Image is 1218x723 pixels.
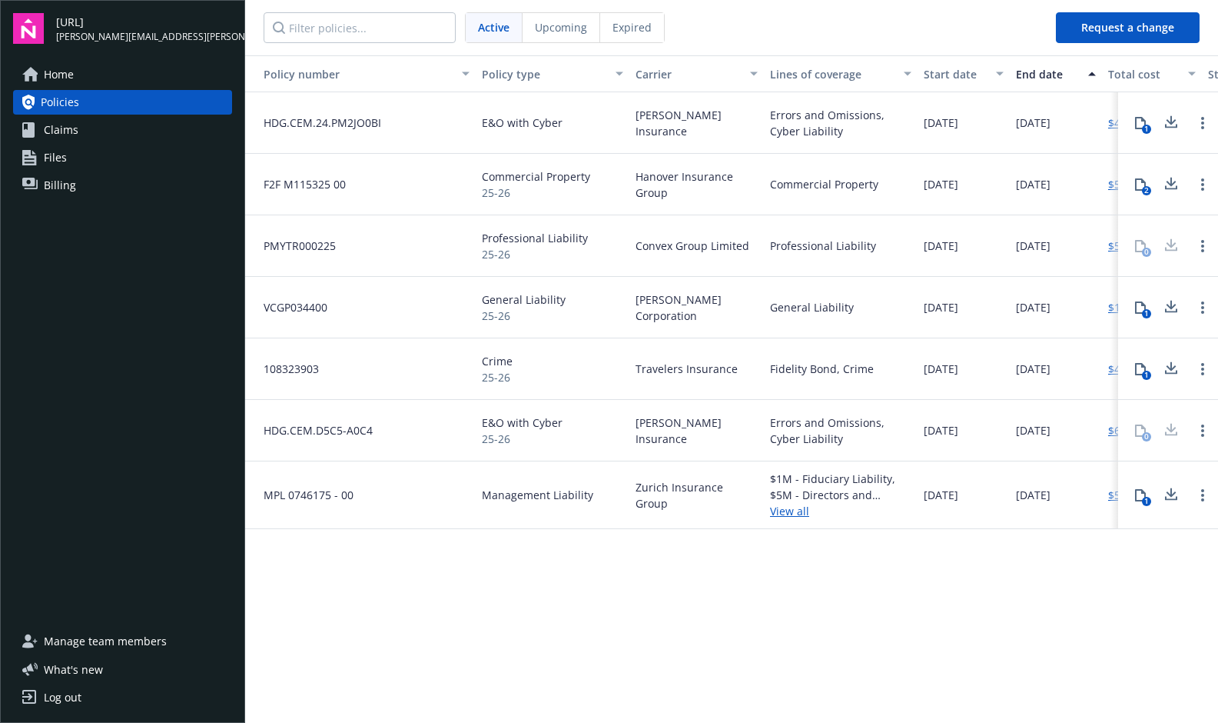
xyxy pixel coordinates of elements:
span: 25-26 [482,246,588,262]
span: HDG.CEM.24.PM2JO0BI [251,115,381,131]
a: $54,015.98 [1108,487,1163,503]
span: 25-26 [482,369,513,385]
input: Filter policies... [264,12,456,43]
button: 1 [1125,292,1156,323]
span: Expired [612,19,652,35]
span: Manage team members [44,629,167,654]
div: 1 [1142,309,1151,318]
a: $4,548.00 [1108,361,1157,377]
span: 25-26 [482,308,566,324]
div: General Liability [770,299,854,315]
div: Policy number [251,66,453,82]
div: 1 [1142,497,1151,506]
a: Manage team members [13,629,232,654]
a: Files [13,145,232,170]
img: navigator-logo.svg [13,13,44,44]
span: Professional Liability [482,230,588,246]
span: [DATE] [924,361,958,377]
a: $6,918.22 [1108,422,1157,438]
span: 25-26 [482,431,563,447]
button: Total cost [1102,55,1202,92]
a: $4,003.38 [1108,115,1157,131]
div: Toggle SortBy [251,66,453,82]
span: MPL 0746175 - 00 [251,487,353,503]
div: 1 [1142,125,1151,134]
a: View all [770,503,911,519]
span: [DATE] [1016,176,1050,192]
div: Professional Liability [770,238,876,254]
button: 1 [1125,108,1156,138]
span: [DATE] [1016,361,1050,377]
span: [DATE] [1016,487,1050,503]
span: [URL] [56,14,232,30]
span: Home [44,62,74,87]
button: End date [1010,55,1102,92]
div: Errors and Omissions, Cyber Liability [770,415,911,447]
div: $1M - Fiduciary Liability, $5M - Directors and Officers, $3M - Employment Practices Liability [770,471,911,503]
span: Zurich Insurance Group [636,479,758,511]
span: E&O with Cyber [482,115,563,131]
span: [DATE] [1016,238,1050,254]
span: [DATE] [924,487,958,503]
div: Fidelity Bond, Crime [770,361,874,377]
a: Claims [13,118,232,142]
div: Start date [924,66,987,82]
div: Carrier [636,66,741,82]
span: [DATE] [924,422,958,438]
a: Policies [13,90,232,115]
span: HDG.CEM.D5C5-A0C4 [251,422,373,438]
a: Open options [1193,486,1212,505]
span: [DATE] [1016,422,1050,438]
div: 1 [1142,371,1151,380]
span: Hanover Insurance Group [636,168,758,201]
div: End date [1016,66,1079,82]
span: Crime [482,353,513,369]
span: 108323903 [251,361,319,377]
span: [PERSON_NAME][EMAIL_ADDRESS][PERSON_NAME] [56,30,232,44]
span: 25-26 [482,185,590,201]
span: [PERSON_NAME] Insurance [636,415,758,447]
div: Total cost [1108,66,1179,82]
a: Home [13,62,232,87]
span: [DATE] [1016,299,1050,315]
span: F2F M115325 00 [251,176,346,192]
div: Errors and Omissions, Cyber Liability [770,107,911,139]
span: [DATE] [924,115,958,131]
span: General Liability [482,292,566,308]
div: 2 [1142,186,1151,195]
span: Upcoming [535,19,587,35]
button: Request a change [1056,12,1200,43]
div: Lines of coverage [770,66,894,82]
button: 1 [1125,480,1156,511]
button: 2 [1125,169,1156,200]
span: [DATE] [924,238,958,254]
a: Open options [1193,360,1212,378]
span: Active [478,19,509,35]
span: Files [44,145,67,170]
button: Carrier [629,55,764,92]
a: Open options [1193,298,1212,317]
a: Open options [1193,114,1212,132]
div: Commercial Property [770,176,878,192]
span: [DATE] [1016,115,1050,131]
button: Start date [918,55,1010,92]
span: [PERSON_NAME] Insurance [636,107,758,139]
a: Billing [13,173,232,198]
span: Billing [44,173,76,198]
span: PMYTR000225 [251,238,336,254]
a: Open options [1193,421,1212,440]
a: $5,180.00 [1108,176,1157,192]
div: Policy type [482,66,606,82]
button: Policy type [476,55,629,92]
span: Claims [44,118,78,142]
a: Open options [1193,237,1212,255]
span: Commercial Property [482,168,590,185]
span: VCGP034400 [251,299,327,315]
span: [DATE] [924,299,958,315]
span: Convex Group Limited [636,238,749,254]
span: Travelers Insurance [636,361,738,377]
button: 1 [1125,354,1156,385]
span: [DATE] [924,176,958,192]
span: What ' s new [44,661,103,678]
a: $5,024.87 [1108,238,1157,254]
